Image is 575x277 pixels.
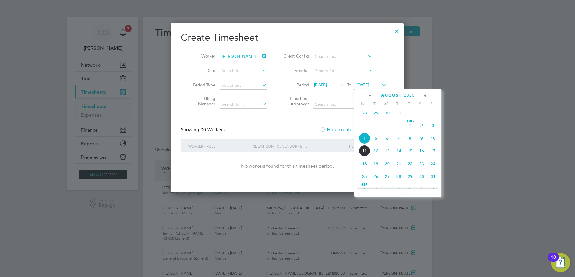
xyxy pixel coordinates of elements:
span: Sep [359,183,370,186]
span: 3 [427,120,439,131]
label: Vendor [282,68,309,73]
span: August [381,93,402,98]
span: 7 [393,132,404,144]
span: 14 [393,145,404,157]
span: F [403,101,414,107]
span: 3 [382,183,393,195]
span: 1 [359,183,370,195]
span: T [369,101,380,107]
span: 31 [427,171,439,182]
label: Site [188,68,215,73]
span: 2 [416,120,427,131]
input: Search for... [220,52,267,61]
input: Search for... [313,67,372,75]
span: 11 [359,145,370,157]
span: 9 [416,132,427,144]
span: 7 [427,183,439,195]
span: 21 [393,158,404,170]
span: 18 [359,158,370,170]
span: To [345,81,353,89]
span: 5 [404,183,416,195]
input: Search for... [220,100,267,109]
span: 29 [404,171,416,182]
span: [DATE] [314,82,327,88]
label: Period Type [188,82,215,88]
span: W [380,101,392,107]
span: Aug [404,120,416,123]
input: Search for... [313,52,372,61]
span: 5 [370,132,382,144]
span: [DATE] [356,82,369,88]
span: 13 [382,145,393,157]
input: Search for... [220,67,267,75]
span: 2025 [404,93,415,98]
span: 30 [416,171,427,182]
label: Client Config [282,53,309,59]
span: 00 Workers [201,127,225,133]
span: 23 [416,158,427,170]
span: 6 [382,132,393,144]
input: Search for... [313,100,372,109]
span: 12 [370,145,382,157]
div: Worker / Role [187,139,251,153]
label: Timesheet Approver [282,96,309,107]
span: 4 [393,183,404,195]
span: 8 [404,132,416,144]
span: M [357,101,369,107]
span: S [426,101,437,107]
span: 31 [393,107,404,119]
input: Select one [220,81,267,90]
span: 16 [416,145,427,157]
span: S [414,101,426,107]
span: 2 [370,183,382,195]
label: Hide created timesheets [320,127,381,133]
span: 4 [359,132,370,144]
div: Client Config / Vendor / Site [251,139,348,153]
div: Showing [181,127,226,133]
div: Period [348,139,388,153]
span: 15 [404,145,416,157]
span: T [392,101,403,107]
span: 28 [393,171,404,182]
div: No workers found for this timesheet period. [187,163,388,170]
span: 10 [427,132,439,144]
span: 28 [359,107,370,119]
span: 27 [382,171,393,182]
button: Open Resource Center, 10 new notifications [551,253,570,272]
span: 6 [416,183,427,195]
label: Worker [188,53,215,59]
span: 24 [427,158,439,170]
span: 30 [382,107,393,119]
span: 19 [370,158,382,170]
label: Period [282,82,309,88]
span: 26 [370,171,382,182]
h2: Create Timesheet [181,31,394,44]
span: 25 [359,171,370,182]
span: 29 [370,107,382,119]
label: Hiring Manager [188,96,215,107]
span: 1 [404,120,416,131]
div: 10 [551,257,556,265]
span: 20 [382,158,393,170]
span: 22 [404,158,416,170]
span: 17 [427,145,439,157]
